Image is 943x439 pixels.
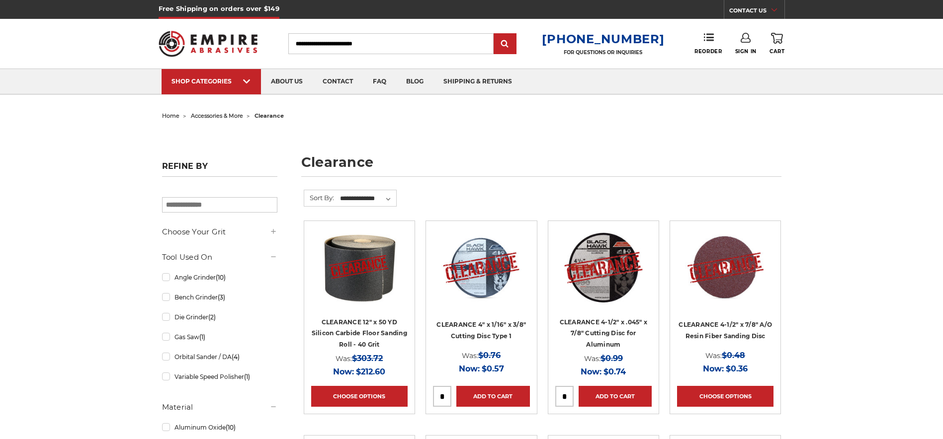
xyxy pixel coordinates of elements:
p: FOR QUESTIONS OR INQUIRIES [542,49,664,56]
a: Choose Options [677,386,773,407]
span: $303.72 [352,354,383,363]
div: SHOP CATEGORIES [171,77,251,85]
span: $0.48 [722,351,745,360]
a: CLEARANCE 12" x 50 YD Silicon Carbide Floor Sanding Roll - 40 Grit [312,318,407,348]
div: Was: [433,349,529,362]
span: $0.76 [478,351,501,360]
span: (1) [244,373,250,380]
span: Now: [581,367,601,376]
a: CLEARANCE 4" x 1/16" x 3/8" Cutting Disc Type 1 [436,321,526,340]
span: $212.60 [356,367,385,376]
a: Angle Grinder(10) [162,269,277,286]
img: CLEARANCE 4" x 1/16" x 3/8" Cutting Disc [441,228,521,307]
input: Submit [495,34,515,54]
select: Sort By: [339,191,396,206]
span: clearance [255,112,284,119]
a: Die Grinder(2) [162,308,277,326]
div: Was: [555,352,652,365]
a: Choose Options [311,386,408,407]
a: CLEARANCE 12" x 50 YD Silicon Carbide Floor Sanding Roll - 40 Grit [311,228,408,324]
span: (2) [208,313,216,321]
a: Orbital Sander / DA(4) [162,348,277,366]
span: Now: [459,364,480,373]
img: Empire Abrasives [159,24,258,63]
a: CLEARANCE 4" x 1/16" x 3/8" Cutting Disc [433,228,529,324]
a: Add to Cart [456,386,529,407]
a: shipping & returns [433,69,522,94]
h5: Refine by [162,161,277,177]
a: CONTACT US [729,5,784,19]
a: Gas Saw(1) [162,328,277,346]
a: Cart [770,33,784,55]
label: Sort By: [304,190,334,205]
span: Reorder [694,48,722,55]
a: [PHONE_NUMBER] [542,32,664,46]
a: home [162,112,179,119]
span: $0.36 [726,364,748,373]
h1: clearance [301,155,781,177]
img: CLEARANCE 12" x 50 YD Silicon Carbide Floor Sanding Roll - 40 Grit [320,228,399,307]
a: faq [363,69,396,94]
span: $0.99 [600,354,623,363]
a: about us [261,69,313,94]
a: CLEARANCE 4-1/2" x .045" x 7/8" Cutting Disc for Aluminum [560,318,648,348]
a: CLEARANCE 4-1/2" x .045" x 7/8" for Aluminum [555,228,652,324]
span: (10) [226,424,236,431]
span: (4) [232,353,240,361]
span: Now: [703,364,724,373]
h5: Tool Used On [162,251,277,263]
span: (3) [218,293,225,301]
div: Was: [677,349,773,362]
span: (10) [216,274,226,281]
div: Was: [311,352,408,365]
span: Now: [333,367,354,376]
a: Aluminum Oxide(10) [162,419,277,436]
img: CLEARANCE 4-1/2" x .045" x 7/8" for Aluminum [564,228,643,307]
h5: Material [162,401,277,413]
a: Bench Grinder(3) [162,289,277,306]
a: blog [396,69,433,94]
img: CLEARANCE 4-1/2" x 7/8" A/O Resin Fiber Sanding Disc [685,228,766,307]
a: contact [313,69,363,94]
h5: Choose Your Grit [162,226,277,238]
span: Cart [770,48,784,55]
span: Sign In [735,48,757,55]
a: accessories & more [191,112,243,119]
a: CLEARANCE 4-1/2" x 7/8" A/O Resin Fiber Sanding Disc [679,321,772,340]
span: (1) [199,333,205,341]
a: CLEARANCE 4-1/2" x 7/8" A/O Resin Fiber Sanding Disc [677,228,773,324]
span: $0.57 [482,364,504,373]
a: Add to Cart [579,386,652,407]
span: $0.74 [603,367,626,376]
a: Variable Speed Polisher(1) [162,368,277,385]
a: Reorder [694,33,722,54]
